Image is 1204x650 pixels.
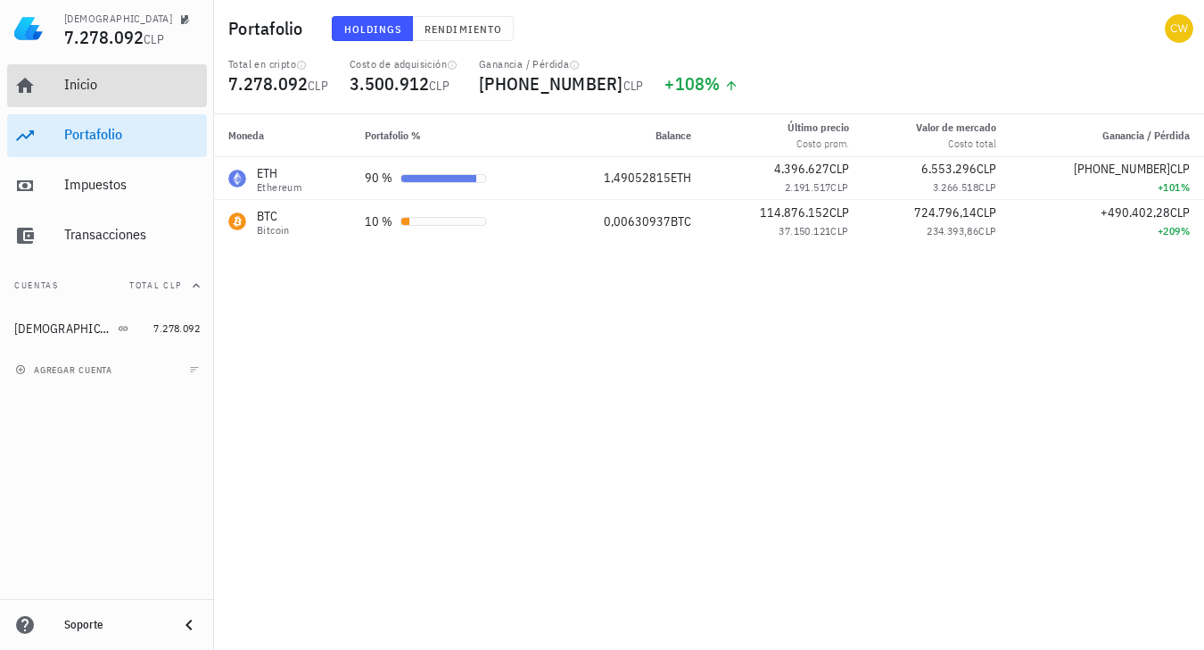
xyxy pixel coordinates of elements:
div: BTC [257,207,290,225]
span: BTC [671,213,691,229]
span: 0,00630937 [604,213,671,229]
div: 10 % [365,212,393,231]
span: 4.396.627 [774,161,829,177]
a: Impuestos [7,164,207,207]
span: 37.150.121 [779,224,830,237]
div: Inicio [64,76,200,93]
span: % [705,71,720,96]
span: % [1181,224,1190,237]
span: CLP [978,180,996,194]
span: 724.796,14 [914,204,977,221]
div: Total en cripto [228,57,328,71]
div: 90 % [365,169,393,187]
div: ETH [257,164,301,182]
div: Ethereum [257,182,301,193]
th: Moneda [214,114,350,157]
button: Holdings [332,16,414,41]
span: 7.278.092 [228,71,308,96]
div: avatar [1165,14,1193,43]
span: 234.393,86 [927,224,978,237]
div: Soporte [64,618,164,632]
span: CLP [977,161,996,177]
span: CLP [830,180,848,194]
div: BTC-icon [228,212,246,230]
div: Transacciones [64,226,200,243]
div: ETH-icon [228,170,246,187]
span: CLP [144,31,164,47]
span: ETH [671,170,691,186]
button: agregar cuenta [11,361,120,379]
span: Moneda [228,129,264,142]
span: 6.553.296 [921,161,977,177]
div: +108 [664,75,738,93]
span: Balance [656,129,691,142]
span: Ganancia / Pérdida [1102,129,1190,142]
div: Impuestos [64,176,200,193]
div: Costo prom. [788,136,849,152]
span: 2.191.517 [785,180,831,194]
div: [DEMOGRAPHIC_DATA] [14,321,114,337]
span: CLP [1170,204,1190,221]
img: LedgiFi [14,14,43,43]
span: 114.876.152 [760,204,829,221]
span: CLP [1170,161,1190,177]
span: 7.278.092 [64,25,144,49]
span: Total CLP [129,279,182,291]
span: CLP [977,204,996,221]
span: CLP [429,78,449,94]
span: % [1181,180,1190,194]
span: CLP [830,224,848,237]
span: CLP [308,78,328,94]
span: agregar cuenta [19,364,112,376]
span: 7.278.092 [153,321,200,335]
div: Costo total [916,136,996,152]
span: CLP [978,224,996,237]
div: Portafolio [64,126,200,143]
span: 1,49052815 [604,170,671,186]
span: 3.500.912 [350,71,429,96]
a: Transacciones [7,214,207,257]
span: 3.266.518 [933,180,979,194]
span: CLP [829,204,849,221]
button: CuentasTotal CLP [7,264,207,307]
span: Portafolio % [365,129,421,142]
th: Balance: Sin ordenar. Pulse para ordenar de forma ascendente. [550,114,705,157]
div: Valor de mercado [916,120,996,136]
span: +490.402,28 [1101,204,1170,221]
div: Último precio [788,120,849,136]
a: [DEMOGRAPHIC_DATA] 7.278.092 [7,307,207,350]
th: Ganancia / Pérdida: Sin ordenar. Pulse para ordenar de forma ascendente. [1010,114,1204,157]
div: Ganancia / Pérdida [479,57,643,71]
span: CLP [623,78,644,94]
button: Rendimiento [413,16,514,41]
th: Portafolio %: Sin ordenar. Pulse para ordenar de forma ascendente. [350,114,551,157]
a: Inicio [7,64,207,107]
div: [DEMOGRAPHIC_DATA] [64,12,172,26]
a: Portafolio [7,114,207,157]
div: +209 [1025,222,1190,240]
span: CLP [829,161,849,177]
div: +101 [1025,179,1190,196]
span: [PHONE_NUMBER] [1074,161,1170,177]
div: Bitcoin [257,225,290,236]
span: Rendimiento [424,22,502,36]
div: Costo de adquisición [350,57,458,71]
h1: Portafolio [228,14,310,43]
span: [PHONE_NUMBER] [479,71,623,96]
span: Holdings [343,22,402,36]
